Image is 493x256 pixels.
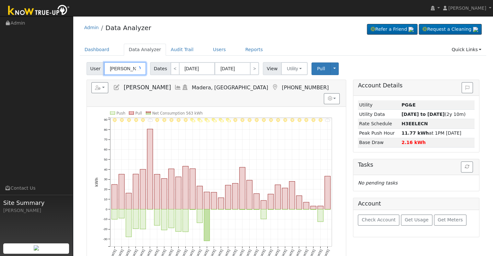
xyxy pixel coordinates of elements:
[84,25,99,30] a: Admin
[268,209,274,209] rect: onclick=""
[225,185,231,209] rect: onclick=""
[103,237,107,241] text: -30
[358,200,381,207] h5: Account
[462,82,473,93] button: Issue History
[325,209,331,209] rect: onclick=""
[205,118,209,122] i: 9/26 - PartlyCloudy
[275,185,281,209] rect: onclick=""
[311,62,331,75] button: Pull
[112,184,117,209] rect: onclick=""
[197,118,202,122] i: 9/25 - PartlyCloudy
[262,118,266,122] i: 10/04 - Clear
[192,84,268,91] span: Madera, [GEOGRAPHIC_DATA]
[161,179,167,209] rect: onclick=""
[161,209,167,230] rect: onclick=""
[303,202,309,209] rect: onclick=""
[34,245,39,250] img: retrieve
[175,209,181,231] rect: onclick=""
[169,169,174,209] rect: onclick=""
[473,27,478,32] img: retrieve
[104,62,146,75] input: Select a User
[126,193,132,209] rect: onclick=""
[296,209,302,209] rect: onclick=""
[358,138,400,147] td: Base Draw
[3,198,69,207] span: Site Summary
[197,186,203,209] rect: onclick=""
[182,84,189,91] a: Login As (last 03/06/2025 11:03:02 AM)
[296,196,302,209] rect: onclick=""
[290,118,294,122] i: 10/08 - Clear
[126,209,132,237] rect: onclick=""
[318,209,323,221] rect: onclick=""
[241,118,244,122] i: 10/01 - Clear
[147,118,152,122] i: 9/18 - MostlyCloudy
[261,209,267,219] rect: onclick=""
[226,118,231,122] i: 9/29 - PartlyCloudy
[240,167,245,209] rect: onclick=""
[401,112,465,117] span: (2y 10m)
[3,207,69,214] div: [PERSON_NAME]
[358,100,400,110] td: Utility
[247,180,252,209] rect: onclick=""
[358,119,400,128] td: Rate Schedule
[141,118,145,122] i: 9/17 - Clear
[104,128,107,131] text: 80
[248,118,252,122] i: 10/02 - MostlyClear
[241,44,268,56] a: Reports
[461,161,473,173] button: Refresh
[318,206,323,209] rect: onclick=""
[103,217,107,221] text: -10
[197,209,203,223] rect: onclick=""
[119,209,124,218] rect: onclick=""
[400,128,475,138] td: at 1PM [DATE]
[104,187,107,191] text: 20
[448,6,486,11] span: [PERSON_NAME]
[140,169,146,209] rect: onclick=""
[282,188,288,209] rect: onclick=""
[127,118,131,122] i: 9/15 - Clear
[325,118,330,122] i: 10/13 - MostlyCloudy
[358,110,400,119] td: Utility Data
[104,118,107,121] text: 90
[154,209,160,225] rect: onclick=""
[204,209,210,241] rect: onclick=""
[218,198,224,209] rect: onclick=""
[289,181,295,209] rect: onclick=""
[123,84,171,91] span: [PERSON_NAME]
[405,217,428,222] span: Get Usage
[166,44,198,56] a: Audit Trail
[94,177,99,187] text: kWh
[282,84,329,91] span: [PHONE_NUMBER]
[190,169,195,209] rect: onclick=""
[317,66,325,71] span: Pull
[367,24,417,35] a: Refer a Friend
[162,118,166,122] i: 9/20 - Clear
[358,82,475,89] h5: Account Details
[105,24,151,32] a: Data Analyzer
[119,174,124,209] rect: onclick=""
[103,227,107,231] text: -20
[208,44,231,56] a: Users
[219,118,224,122] i: 9/28 - PartlyCloudy
[182,166,188,209] rect: onclick=""
[104,167,107,171] text: 40
[240,209,245,209] rect: onclick=""
[434,215,467,226] button: Get Meters
[177,118,181,122] i: 9/22 - Clear
[150,62,171,75] span: Dates
[152,111,203,115] text: Net Consumption 563 kWh
[268,194,274,209] rect: onclick=""
[204,192,210,209] rect: onclick=""
[134,118,138,122] i: 9/16 - Clear
[263,62,281,75] span: View
[283,118,287,122] i: 10/07 - Clear
[358,128,400,138] td: Peak Push Hour
[112,209,117,219] rect: onclick=""
[269,118,273,122] i: 10/05 - Clear
[116,111,125,115] text: Push
[174,84,182,91] a: Multi-Series Graph
[140,209,146,229] rect: onclick=""
[211,192,217,209] rect: onclick=""
[87,62,104,75] span: User
[358,215,399,226] button: Check Account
